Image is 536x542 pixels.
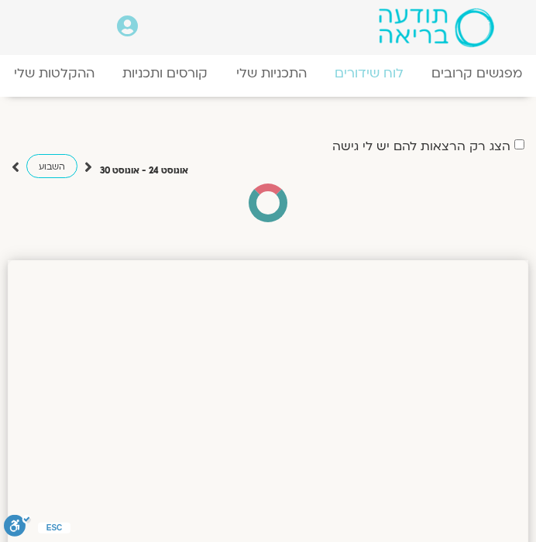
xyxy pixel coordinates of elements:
a: קורסים ותכניות [108,57,222,89]
a: לוח שידורים [321,57,417,89]
a: התכניות שלי [222,57,320,89]
p: אוגוסט 24 - אוגוסט 30 [100,163,188,179]
a: מפגשים קרובים [417,57,536,89]
label: הצג רק הרצאות להם יש לי גישה [332,139,510,153]
span: השבוע [39,161,65,173]
a: השבוע [26,154,77,178]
